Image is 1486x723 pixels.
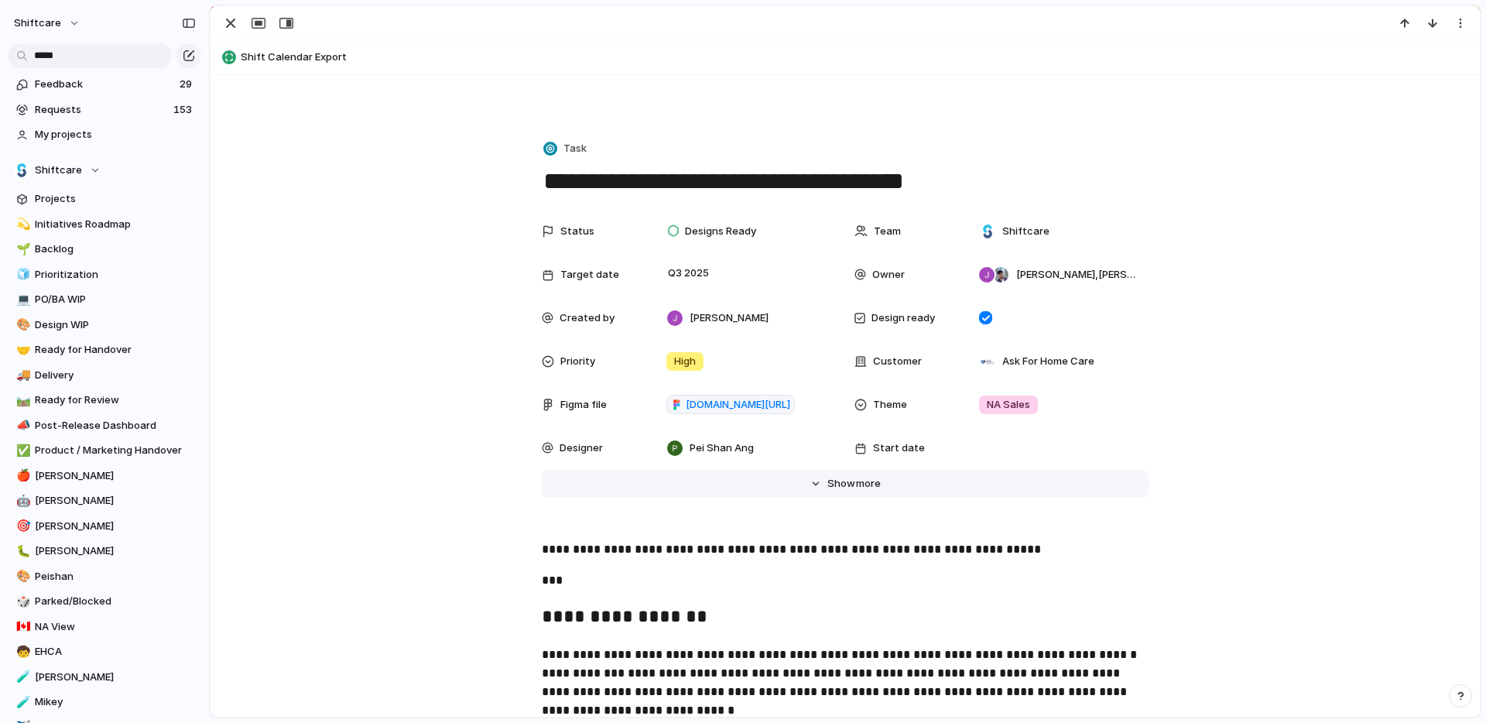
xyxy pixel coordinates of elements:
[16,215,27,233] div: 💫
[8,389,201,412] div: 🛤️Ready for Review
[14,594,29,609] button: 🎲
[873,354,922,369] span: Customer
[14,468,29,484] button: 🍎
[686,397,790,413] span: [DOMAIN_NAME][URL]
[35,644,196,660] span: EHCA
[14,392,29,408] button: 🛤️
[8,565,201,588] a: 🎨Peishan
[560,354,595,369] span: Priority
[16,366,27,384] div: 🚚
[8,640,201,663] a: 🧒EHCA
[871,310,935,326] span: Design ready
[8,338,201,361] a: 🤝Ready for Handover
[560,440,603,456] span: Designer
[16,618,27,636] div: 🇨🇦
[666,395,795,415] a: [DOMAIN_NAME][URL]
[16,643,27,661] div: 🧒
[16,467,27,485] div: 🍎
[540,138,591,160] button: Task
[35,519,196,534] span: [PERSON_NAME]
[35,242,196,257] span: Backlog
[8,666,201,689] a: 🧪[PERSON_NAME]
[560,310,615,326] span: Created by
[14,368,29,383] button: 🚚
[542,470,1149,498] button: Showmore
[8,515,201,538] a: 🎯[PERSON_NAME]
[35,368,196,383] span: Delivery
[873,397,907,413] span: Theme
[8,73,201,96] a: Feedback29
[180,77,195,92] span: 29
[8,690,201,714] a: 🧪Mikey
[8,123,201,146] a: My projects
[856,476,881,492] span: more
[35,77,175,92] span: Feedback
[16,517,27,535] div: 🎯
[16,543,27,560] div: 🐛
[217,45,1473,70] button: Shift Calendar Export
[8,439,201,462] div: ✅Product / Marketing Handover
[14,493,29,509] button: 🤖
[16,442,27,460] div: ✅
[8,590,201,613] a: 🎲Parked/Blocked
[16,593,27,611] div: 🎲
[1016,267,1135,283] span: [PERSON_NAME] , [PERSON_NAME]
[873,440,925,456] span: Start date
[16,668,27,686] div: 🧪
[563,141,587,156] span: Task
[560,397,607,413] span: Figma file
[35,102,169,118] span: Requests
[8,540,201,563] a: 🐛[PERSON_NAME]
[8,238,201,261] a: 🌱Backlog
[35,418,196,433] span: Post-Release Dashboard
[16,241,27,259] div: 🌱
[35,163,82,178] span: Shiftcare
[8,98,201,122] a: Requests153
[8,615,201,639] div: 🇨🇦NA View
[16,266,27,283] div: 🧊
[16,291,27,309] div: 💻
[14,15,61,31] span: shiftcare
[690,310,769,326] span: [PERSON_NAME]
[872,267,905,283] span: Owner
[8,288,201,311] a: 💻PO/BA WIP
[8,314,201,337] a: 🎨Design WIP
[14,317,29,333] button: 🎨
[35,569,196,584] span: Peishan
[8,414,201,437] a: 📣Post-Release Dashboard
[674,354,696,369] span: High
[14,569,29,584] button: 🎨
[35,594,196,609] span: Parked/Blocked
[35,443,196,458] span: Product / Marketing Handover
[35,468,196,484] span: [PERSON_NAME]
[35,342,196,358] span: Ready for Handover
[35,267,196,283] span: Prioritization
[8,364,201,387] div: 🚚Delivery
[35,217,196,232] span: Initiatives Roadmap
[14,694,29,710] button: 🧪
[560,224,594,239] span: Status
[14,644,29,660] button: 🧒
[8,263,201,286] a: 🧊Prioritization
[874,224,901,239] span: Team
[16,392,27,409] div: 🛤️
[8,464,201,488] a: 🍎[PERSON_NAME]
[35,392,196,408] span: Ready for Review
[8,159,201,182] button: Shiftcare
[35,543,196,559] span: [PERSON_NAME]
[241,50,1473,65] span: Shift Calendar Export
[664,264,713,283] span: Q3 2025
[14,443,29,458] button: ✅
[35,292,196,307] span: PO/BA WIP
[14,670,29,685] button: 🧪
[16,492,27,510] div: 🤖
